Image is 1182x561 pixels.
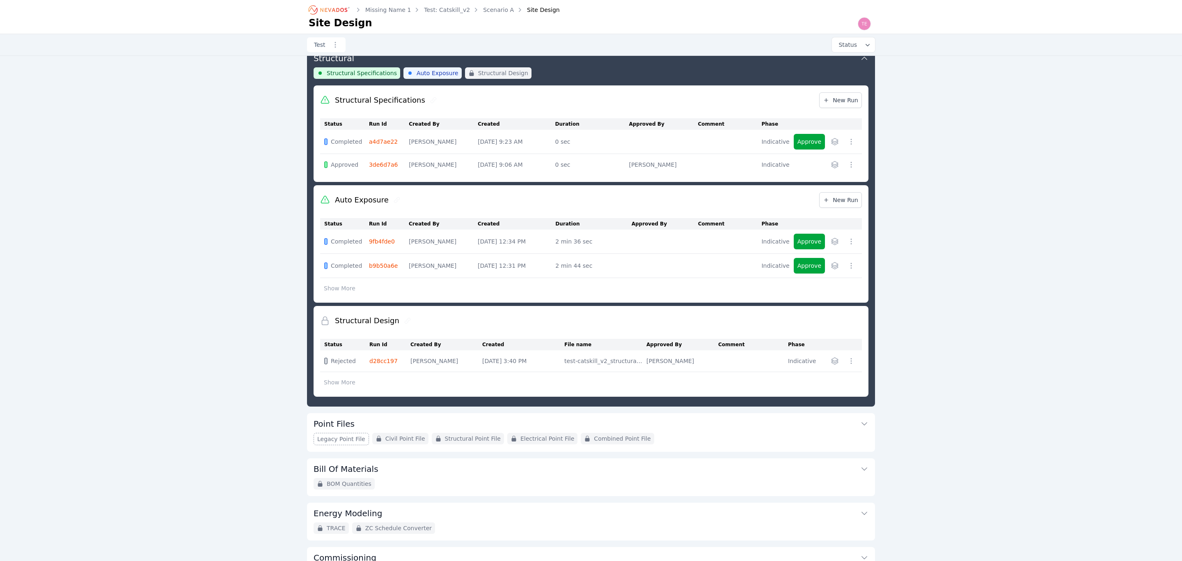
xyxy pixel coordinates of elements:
[794,234,825,249] button: Approve
[385,435,425,443] span: Civil Point File
[478,254,555,278] td: [DATE] 12:31 PM
[555,138,625,146] div: 0 sec
[320,118,369,130] th: Status
[409,230,478,254] td: [PERSON_NAME]
[483,6,514,14] a: Scenario A
[835,41,857,49] span: Status
[564,339,646,350] th: File name
[409,118,478,130] th: Created By
[761,161,789,169] div: Indicative
[646,339,718,350] th: Approved By
[823,196,858,204] span: New Run
[307,413,875,452] div: Point FilesLegacy Point FileCivil Point FileStructural Point FileElectrical Point FileCombined Po...
[555,218,631,230] th: Duration
[417,69,458,77] span: Auto Exposure
[409,254,478,278] td: [PERSON_NAME]
[482,350,564,372] td: [DATE] 3:40 PM
[335,94,425,106] h2: Structural Specifications
[314,48,868,67] button: Structural
[314,53,354,64] h3: Structural
[314,458,868,478] button: Bill Of Materials
[307,48,875,407] div: StructuralStructural SpecificationsAuto ExposureStructural DesignStructural SpecificationsNew Run...
[320,280,359,296] button: Show More
[555,237,627,246] div: 2 min 36 sec
[564,357,642,365] div: test-catskill_v2_structural-design_b7a3147a.csv
[369,238,395,245] a: 9fb4fde0
[823,96,858,104] span: New Run
[819,92,862,108] a: New Run
[515,6,560,14] div: Site Design
[832,37,875,52] button: Status
[309,3,560,16] nav: Breadcrumb
[478,130,555,154] td: [DATE] 9:23 AM
[478,230,555,254] td: [DATE] 12:34 PM
[320,339,369,350] th: Status
[320,375,359,390] button: Show More
[320,218,369,230] th: Status
[369,339,410,350] th: Run Id
[327,524,346,532] span: TRACE
[424,6,470,14] a: Test: Catskill_v2
[314,508,382,519] h3: Energy Modeling
[718,339,788,350] th: Comment
[794,134,825,149] button: Approve
[314,503,868,522] button: Energy Modeling
[555,262,627,270] div: 2 min 44 sec
[335,315,399,326] h2: Structural Design
[594,435,651,443] span: Combined Point File
[331,262,362,270] span: Completed
[369,118,409,130] th: Run Id
[761,262,789,270] div: Indicative
[369,218,409,230] th: Run Id
[520,435,574,443] span: Electrical Point File
[478,218,555,230] th: Created
[819,192,862,208] a: New Run
[555,118,629,130] th: Duration
[365,524,432,532] span: ZC Schedule Converter
[327,69,397,77] span: Structural Specifications
[307,458,875,496] div: Bill Of MaterialsBOM Quantities
[761,118,793,130] th: Phase
[410,350,482,372] td: [PERSON_NAME]
[478,154,555,176] td: [DATE] 9:06 AM
[646,350,718,372] td: [PERSON_NAME]
[365,6,411,14] a: Missing Name 1
[331,357,356,365] span: Rejected
[445,435,501,443] span: Structural Point File
[858,17,871,30] img: Ted Elliott
[698,118,761,130] th: Comment
[369,161,398,168] a: 3de6d7a6
[309,16,372,30] h1: Site Design
[409,154,478,176] td: [PERSON_NAME]
[307,503,875,540] div: Energy ModelingTRACEZC Schedule Converter
[788,339,824,350] th: Phase
[761,218,793,230] th: Phase
[788,357,820,365] div: Indicative
[369,358,398,364] a: d28cc197
[409,130,478,154] td: [PERSON_NAME]
[698,218,762,230] th: Comment
[314,413,868,433] button: Point Files
[632,218,698,230] th: Approved By
[761,138,789,146] div: Indicative
[307,37,346,52] a: Test
[369,262,398,269] a: b9b50a6e
[555,161,625,169] div: 0 sec
[410,339,482,350] th: Created By
[482,339,564,350] th: Created
[327,480,371,488] span: BOM Quantities
[331,237,362,246] span: Completed
[761,237,789,246] div: Indicative
[409,218,478,230] th: Created By
[629,154,698,176] td: [PERSON_NAME]
[478,118,555,130] th: Created
[369,138,398,145] a: a4d7ae22
[794,258,825,274] button: Approve
[335,194,389,206] h2: Auto Exposure
[331,138,362,146] span: Completed
[314,418,355,430] h3: Point Files
[314,463,378,475] h3: Bill Of Materials
[317,435,365,443] span: Legacy Point File
[331,161,358,169] span: Approved
[629,118,698,130] th: Approved By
